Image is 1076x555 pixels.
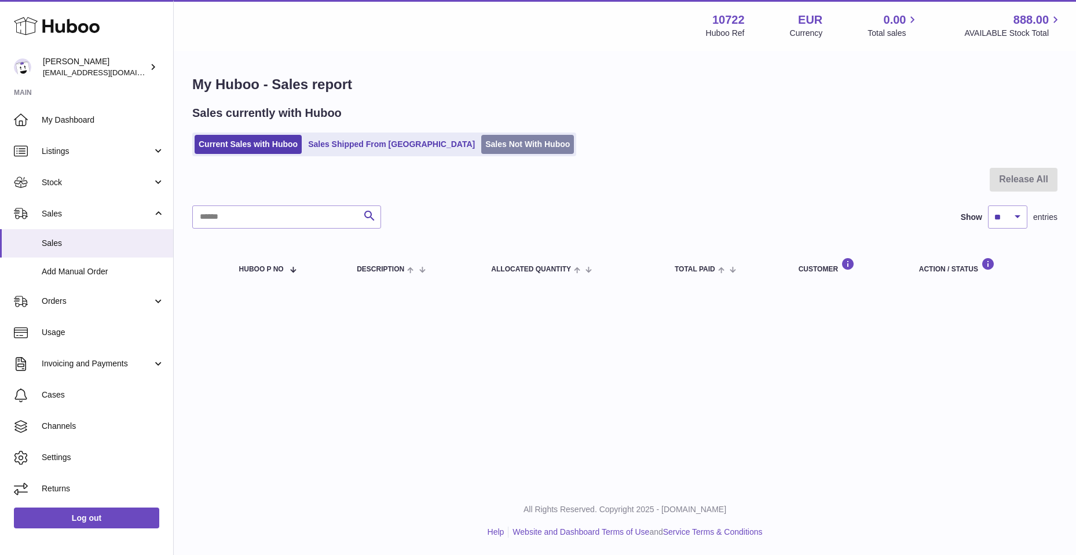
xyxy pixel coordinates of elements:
span: Total paid [675,266,715,273]
span: Cases [42,389,164,400]
li: and [508,527,762,538]
span: My Dashboard [42,115,164,126]
div: [PERSON_NAME] [43,56,147,78]
span: Usage [42,327,164,338]
img: sales@plantcaretools.com [14,58,31,76]
span: Total sales [868,28,919,39]
a: Sales Not With Huboo [481,135,574,154]
span: [EMAIL_ADDRESS][DOMAIN_NAME] [43,68,170,77]
div: Action / Status [919,258,1046,273]
span: Huboo P no [239,266,284,273]
a: Log out [14,508,159,528]
span: Add Manual Order [42,266,164,277]
span: ALLOCATED Quantity [491,266,571,273]
span: Sales [42,238,164,249]
a: Website and Dashboard Terms of Use [513,527,649,536]
a: Help [488,527,504,536]
span: Sales [42,208,152,219]
div: Huboo Ref [706,28,745,39]
span: Description [357,266,404,273]
span: Channels [42,421,164,432]
strong: EUR [798,12,822,28]
span: 0.00 [884,12,906,28]
a: Current Sales with Huboo [195,135,302,154]
h1: My Huboo - Sales report [192,75,1057,94]
p: All Rights Reserved. Copyright 2025 - [DOMAIN_NAME] [183,504,1067,515]
span: AVAILABLE Stock Total [964,28,1062,39]
a: Sales Shipped From [GEOGRAPHIC_DATA] [304,135,479,154]
a: 0.00 Total sales [868,12,919,39]
span: Stock [42,177,152,188]
span: Settings [42,452,164,463]
a: 888.00 AVAILABLE Stock Total [964,12,1062,39]
span: Invoicing and Payments [42,358,152,369]
span: Listings [42,146,152,157]
h2: Sales currently with Huboo [192,105,342,121]
strong: 10722 [712,12,745,28]
label: Show [961,212,982,223]
span: Returns [42,483,164,494]
span: Orders [42,296,152,307]
span: entries [1033,212,1057,223]
span: 888.00 [1013,12,1049,28]
div: Currency [790,28,823,39]
div: Customer [799,258,896,273]
a: Service Terms & Conditions [663,527,763,536]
